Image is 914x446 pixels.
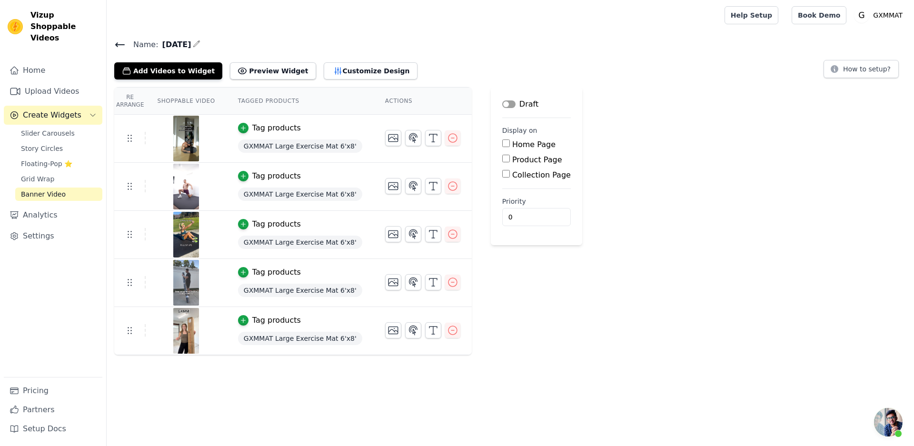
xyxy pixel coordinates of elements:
[238,332,362,345] span: GXMMAT Large Exercise Mat 6'x8'
[502,126,537,135] legend: Display on
[4,82,102,101] a: Upload Videos
[252,218,301,230] div: Tag products
[238,139,362,153] span: GXMMAT Large Exercise Mat 6'x8'
[159,39,191,50] span: [DATE]
[227,88,374,115] th: Tagged Products
[21,174,54,184] span: Grid Wrap
[385,274,401,290] button: Change Thumbnail
[869,7,906,24] p: GXMMAT
[252,315,301,326] div: Tag products
[824,67,899,76] a: How to setup?
[252,122,301,134] div: Tag products
[173,116,199,161] img: tn-f60a99cd0e49400e89b3bd3c8384a60d.png
[238,122,301,134] button: Tag products
[238,170,301,182] button: Tag products
[238,188,362,201] span: GXMMAT Large Exercise Mat 6'x8'
[15,172,102,186] a: Grid Wrap
[173,260,199,306] img: tn-d46e12fbb76941dfb8848e9139705cae.png
[30,10,99,44] span: Vizup Shoppable Videos
[238,267,301,278] button: Tag products
[193,38,200,51] div: Edit Name
[252,170,301,182] div: Tag products
[114,88,146,115] th: Re Arrange
[4,61,102,80] a: Home
[173,308,199,354] img: tn-c09d62bf871a448c9e0ef2d6de77548d.png
[126,39,159,50] span: Name:
[4,206,102,225] a: Analytics
[4,381,102,400] a: Pricing
[15,127,102,140] a: Slider Carousels
[21,144,63,153] span: Story Circles
[512,140,556,149] label: Home Page
[238,236,362,249] span: GXMMAT Large Exercise Mat 6'x8'
[4,227,102,246] a: Settings
[230,62,316,79] button: Preview Widget
[874,408,903,436] a: 开放式聊天
[854,7,906,24] button: G GXMMAT
[173,164,199,209] img: tn-8cb044112a2b4e7b813e2c91ab089a16.png
[114,62,222,79] button: Add Videos to Widget
[4,400,102,419] a: Partners
[252,267,301,278] div: Tag products
[4,419,102,438] a: Setup Docs
[23,109,81,121] span: Create Widgets
[385,322,401,338] button: Change Thumbnail
[173,212,199,258] img: tn-6a8757869b87415f8fe073c1ec948433.png
[519,99,538,110] p: Draft
[324,62,417,79] button: Customize Design
[4,106,102,125] button: Create Widgets
[238,284,362,297] span: GXMMAT Large Exercise Mat 6'x8'
[238,315,301,326] button: Tag products
[21,159,72,168] span: Floating-Pop ⭐
[385,130,401,146] button: Change Thumbnail
[502,197,571,206] label: Priority
[374,88,472,115] th: Actions
[8,19,23,34] img: Vizup
[238,218,301,230] button: Tag products
[792,6,846,24] a: Book Demo
[15,142,102,155] a: Story Circles
[21,129,75,138] span: Slider Carousels
[824,60,899,78] button: How to setup?
[385,226,401,242] button: Change Thumbnail
[512,155,562,164] label: Product Page
[512,170,571,179] label: Collection Page
[725,6,778,24] a: Help Setup
[385,178,401,194] button: Change Thumbnail
[15,157,102,170] a: Floating-Pop ⭐
[15,188,102,201] a: Banner Video
[146,88,226,115] th: Shoppable Video
[859,10,865,20] text: G
[21,189,66,199] span: Banner Video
